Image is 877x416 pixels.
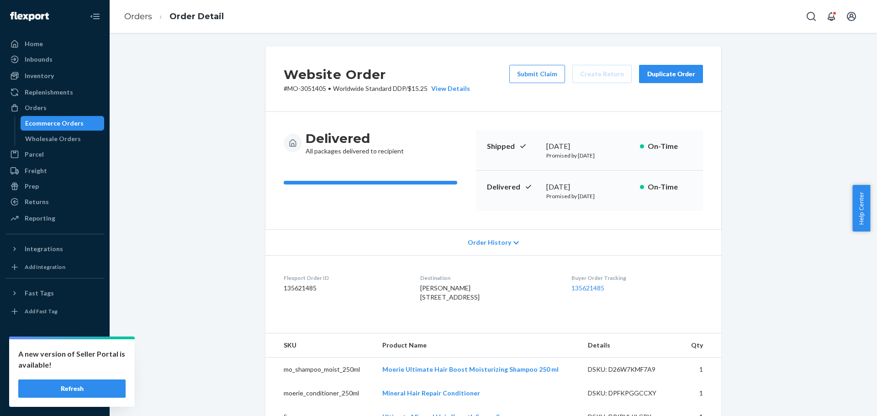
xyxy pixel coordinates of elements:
td: 1 [681,358,721,382]
div: Ecommerce Orders [25,119,84,128]
div: Prep [25,182,39,191]
a: Reporting [5,211,104,226]
div: Inventory [25,71,54,80]
a: Mineral Hair Repair Conditioner [382,389,480,397]
a: Replenishments [5,85,104,100]
a: Returns [5,195,104,209]
button: Open account menu [842,7,861,26]
h2: Website Order [284,65,470,84]
button: Give Feedback [5,390,104,405]
button: Close Navigation [86,7,104,26]
a: Moerie Ultimate Hair Boost Moisturizing Shampoo 250 ml [382,365,559,373]
div: Add Integration [25,263,65,271]
p: On-Time [648,141,692,152]
div: [DATE] [546,182,633,192]
div: Wholesale Orders [25,134,81,143]
dt: Flexport Order ID [284,274,406,282]
button: Integrations [5,242,104,256]
a: Orders [5,100,104,115]
p: On-Time [648,182,692,192]
a: Order Detail [169,11,224,21]
div: Home [25,39,43,48]
a: Add Fast Tag [5,304,104,319]
div: DSKU: DPFKPGGCCXY [588,389,674,398]
a: Talk to Support [5,359,104,374]
h3: Delivered [306,130,404,147]
div: Freight [25,166,47,175]
span: Order History [468,238,511,247]
dt: Buyer Order Tracking [571,274,703,282]
td: 1 [681,381,721,405]
th: Product Name [375,333,581,358]
span: • [328,84,331,92]
button: Create Return [572,65,632,83]
button: Open notifications [822,7,840,26]
div: Fast Tags [25,289,54,298]
div: Inbounds [25,55,53,64]
div: Duplicate Order [647,69,695,79]
a: Add Integration [5,260,104,274]
button: View Details [428,84,470,93]
div: Add Fast Tag [25,307,58,315]
div: Orders [25,103,47,112]
div: Returns [25,197,49,206]
p: Promised by [DATE] [546,192,633,200]
a: Parcel [5,147,104,162]
td: moerie_conditioner_250ml [265,381,375,405]
a: Help Center [5,375,104,390]
dt: Destination [420,274,556,282]
a: Freight [5,163,104,178]
a: Ecommerce Orders [21,116,105,131]
a: Wholesale Orders [21,132,105,146]
div: Parcel [25,150,44,159]
div: Reporting [25,214,55,223]
a: Prep [5,179,104,194]
a: 135621485 [571,284,604,292]
p: # MO-3051405 / $15.25 [284,84,470,93]
a: Orders [124,11,152,21]
button: Fast Tags [5,286,104,300]
button: Open Search Box [802,7,820,26]
img: Flexport logo [10,12,49,21]
button: Refresh [18,379,126,398]
a: Inbounds [5,52,104,67]
div: [DATE] [546,141,633,152]
th: Details [581,333,681,358]
a: Settings [5,344,104,358]
ol: breadcrumbs [117,3,231,30]
dd: 135621485 [284,284,406,293]
td: mo_shampoo_moist_250ml [265,358,375,382]
button: Duplicate Order [639,65,703,83]
div: Integrations [25,244,63,253]
p: Shipped [487,141,539,152]
p: Delivered [487,182,539,192]
button: Help Center [852,185,870,232]
span: Worldwide Standard DDP [333,84,406,92]
a: Inventory [5,68,104,83]
div: All packages delivered to recipient [306,130,404,156]
div: Replenishments [25,88,73,97]
th: Qty [681,333,721,358]
th: SKU [265,333,375,358]
p: A new version of Seller Portal is available! [18,348,126,370]
div: DSKU: D26W7KMF7A9 [588,365,674,374]
p: Promised by [DATE] [546,152,633,159]
button: Submit Claim [509,65,565,83]
span: [PERSON_NAME] [STREET_ADDRESS] [420,284,480,301]
a: Home [5,37,104,51]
